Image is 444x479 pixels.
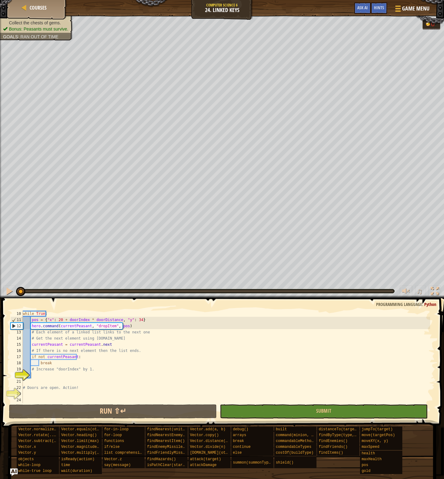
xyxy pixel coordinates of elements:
[61,451,101,455] span: Vector.multiply(n)
[11,323,23,329] div: 12
[10,360,23,366] div: 18
[220,404,428,419] button: Submit
[233,445,251,449] span: continue
[104,439,124,443] span: functions
[10,335,23,341] div: 14
[390,2,433,17] button: Game Menu
[362,427,393,432] span: jumpTo(target)
[276,445,311,449] span: commandableTypes
[10,397,23,403] div: 24
[362,469,371,473] span: gold
[9,27,68,31] span: Bonus: Peasants must survive.
[10,311,23,317] div: 10
[10,391,23,397] div: 23
[424,301,436,307] span: Python
[18,439,65,443] span: Vector.subtract(a, b)
[104,457,122,461] span: Vector.z
[422,301,424,307] span: :
[147,451,196,455] span: findFriendlyMissiles()
[362,457,382,461] span: maxHealth
[10,366,23,372] div: 19
[276,451,313,455] span: costOf(buildType)
[147,457,176,461] span: findHazards()
[190,445,225,449] span: Vector.divide(n)
[400,286,412,298] button: Adjust volume
[104,427,128,432] span: for-in-loop
[190,439,239,443] span: Vector.distance(other)
[9,20,61,25] span: Collect the chests of gems.
[104,445,119,449] span: if/else
[190,427,225,432] span: Vector.add(a, b)
[18,451,36,455] span: Vector.y
[28,4,47,11] a: Courses
[61,457,94,461] span: isReady(action)
[18,463,40,467] span: while-loop
[18,457,34,461] span: objects
[233,427,248,432] span: debug()
[61,439,99,443] span: Vector.limit(max)
[104,463,131,467] span: say(message)
[190,433,219,437] span: Vector.copy()
[417,287,423,296] span: ♫
[362,433,395,437] span: move(targetPos)
[362,439,388,443] span: moveXY(x, y)
[316,407,331,414] span: Submit
[3,286,15,298] button: Ctrl + P: Pause
[18,433,58,437] span: Vector.rotate(...)
[10,329,23,335] div: 13
[3,34,18,39] span: Goals
[357,5,368,10] span: Ask AI
[362,463,368,467] span: pos
[147,445,189,449] span: findEnemyMissiles()
[429,286,441,298] button: Toggle fullscreen
[10,372,23,378] div: 20
[61,445,101,449] span: Vector.magnitude()
[18,427,58,432] span: Vector.normalize()
[18,445,36,449] span: Vector.x
[104,433,122,437] span: for-loop
[233,460,273,465] span: summon(summonType)
[147,439,185,443] span: findNearestItem()
[10,341,23,348] div: 15
[354,2,371,14] button: Ask AI
[276,433,354,437] span: command(minion, method, arg1, arg2)
[104,451,146,455] span: list comprehensions
[190,451,234,455] span: [DOMAIN_NAME](other)
[276,460,294,465] span: shield()
[376,301,422,307] span: Programming language
[276,427,287,432] span: built
[233,439,244,443] span: break
[18,34,20,39] span: :
[319,433,370,437] span: findByType(type, units)
[10,348,23,354] div: 16
[362,445,379,449] span: maxSpeed
[18,469,52,473] span: while-true loop
[362,451,375,456] span: health
[30,4,47,11] span: Courses
[233,433,246,437] span: arrays
[10,378,23,385] div: 21
[61,463,70,467] span: time
[319,445,348,449] span: findFriends()
[10,469,18,476] button: Ask AI
[10,354,23,360] div: 17
[431,21,437,27] div: 0
[20,34,58,39] span: Ran out of time
[61,469,92,473] span: wait(duration)
[422,19,440,30] div: Team 'humans' has 0 gold.
[374,5,384,10] span: Hints
[319,439,348,443] span: findEnemies()
[3,20,68,26] li: Collect the chests of gems.
[276,439,316,443] span: commandableMethods
[61,427,106,432] span: Vector.equals(other)
[190,457,221,461] span: attack(target)
[147,433,187,437] span: findNearestEnemy()
[11,317,23,323] div: 11
[3,26,68,32] li: Bonus: Peasants must survive.
[233,451,242,455] span: else
[147,427,187,432] span: findNearest(units)
[10,385,23,391] div: 22
[415,286,426,298] button: ♫
[319,427,359,432] span: distanceTo(target)
[319,451,343,455] span: findItems()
